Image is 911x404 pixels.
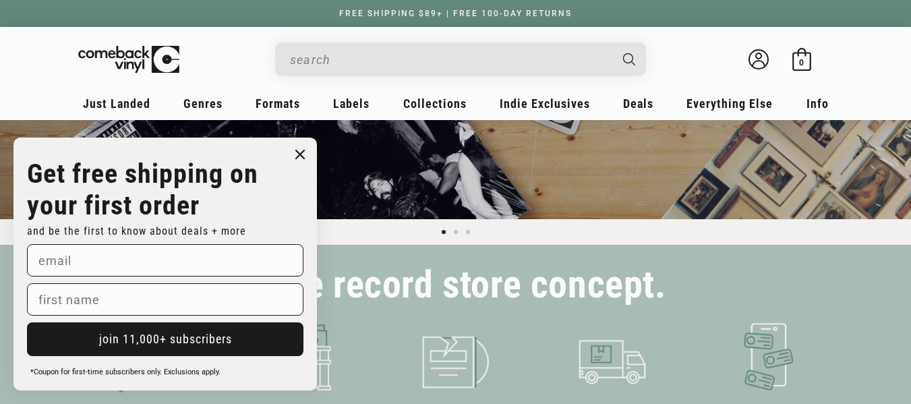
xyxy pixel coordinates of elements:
span: Genres [183,96,223,111]
span: Just Landed [83,96,150,111]
span: 0 [799,57,804,67]
span: Collections [403,96,467,111]
button: join 11,000+ subscribers [27,322,303,356]
span: Everything Else [686,96,773,111]
h2: Modernizing the record store concept. [71,269,666,301]
button: Search [611,42,647,76]
strong: Get free shipping on your first order [27,158,258,221]
span: Formats [256,96,300,111]
button: Load slide 1 of 3 [438,226,450,238]
div: Search [275,42,646,76]
span: Indie Exclusives [500,96,590,111]
input: email [27,244,303,277]
input: first name [27,283,303,316]
span: Deals [623,96,653,111]
button: Load slide 2 of 3 [450,226,462,238]
button: Load slide 3 of 3 [462,226,474,238]
span: and be the first to know about deals + more [27,225,246,237]
a: FREE SHIPPING $89+ | FREE 100-DAY RETURNS [326,9,585,18]
input: When autocomplete results are available use up and down arrows to review and enter to select [290,46,610,74]
span: Labels [333,96,370,111]
span: *Coupon for first-time subscribers only. Exclusions apply. [30,368,221,376]
span: Info [806,96,829,111]
button: Close dialog [290,144,310,165]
